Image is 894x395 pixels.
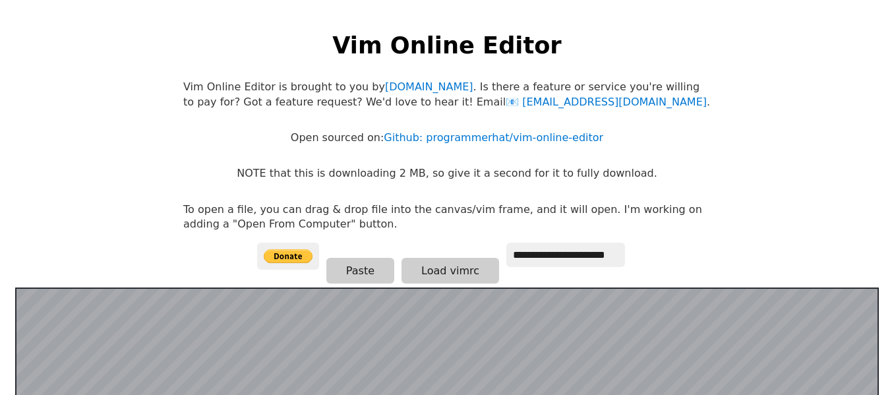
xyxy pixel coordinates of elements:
[385,80,473,93] a: [DOMAIN_NAME]
[402,258,499,284] button: Load vimrc
[183,202,711,232] p: To open a file, you can drag & drop file into the canvas/vim frame, and it will open. I'm working...
[237,166,657,181] p: NOTE that this is downloading 2 MB, so give it a second for it to fully download.
[384,131,603,144] a: Github: programmerhat/vim-online-editor
[183,80,711,109] p: Vim Online Editor is brought to you by . Is there a feature or service you're willing to pay for?...
[332,29,561,61] h1: Vim Online Editor
[326,258,394,284] button: Paste
[291,131,603,145] p: Open sourced on:
[506,96,707,108] a: [EMAIL_ADDRESS][DOMAIN_NAME]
